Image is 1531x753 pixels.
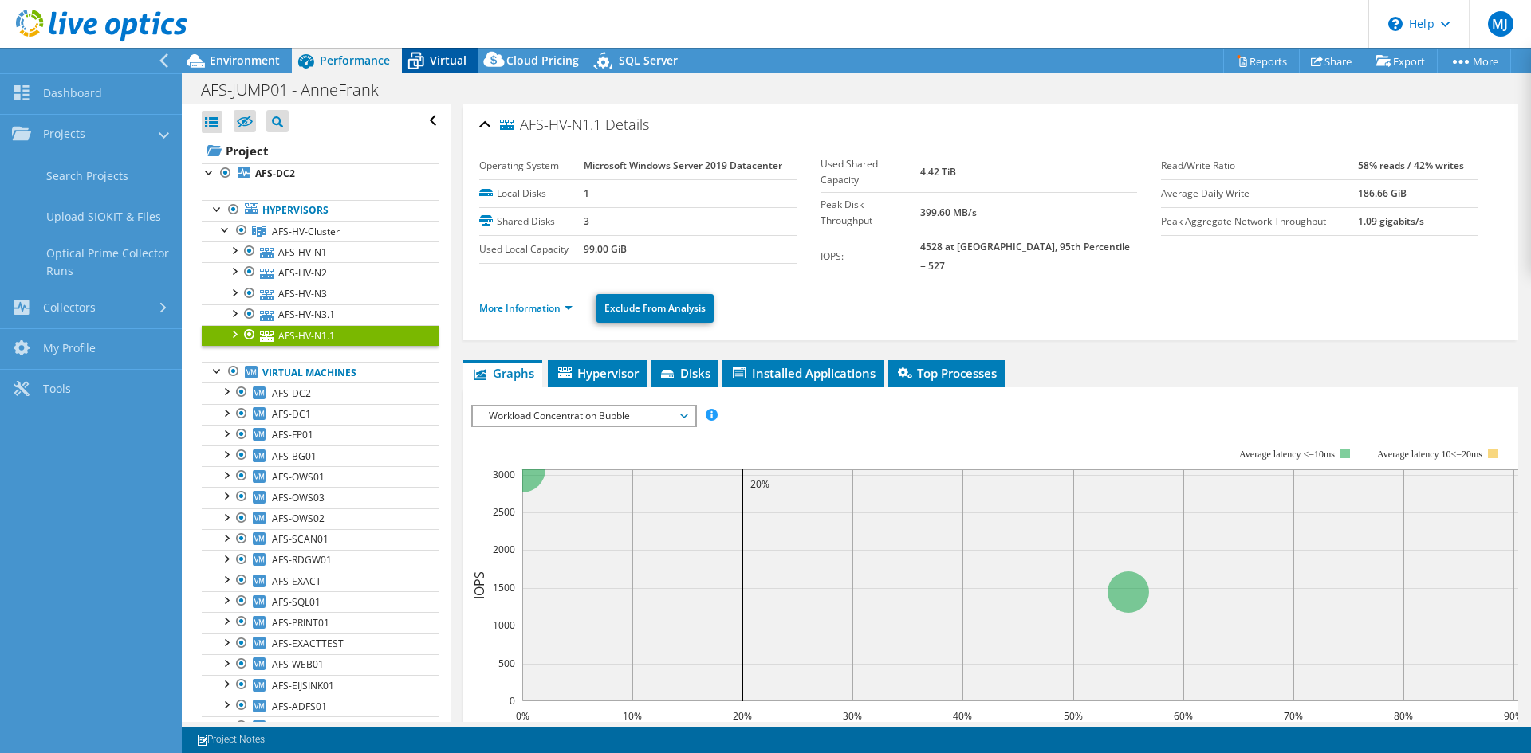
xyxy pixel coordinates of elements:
b: 4.42 TiB [920,165,956,178]
text: 90% [1504,709,1523,723]
b: 186.66 GiB [1358,186,1407,200]
a: AFS-SCAN01 [202,529,439,550]
b: 4528 at [GEOGRAPHIC_DATA], 95th Percentile = 527 [920,240,1130,273]
a: AFS-OWS03 [202,487,439,508]
text: 2500 [493,505,515,519]
text: 20% [750,477,769,491]
span: Virtual [430,53,466,68]
text: 40% [953,709,972,723]
label: Shared Disks [479,214,584,229]
a: AFS-ADFS01 [202,696,439,716]
b: 1 [584,186,589,200]
text: 500 [498,657,515,670]
label: Peak Disk Throughput [821,197,920,229]
text: 80% [1394,709,1413,723]
span: AFS-SCAN01 [272,532,329,546]
a: AFS-RDS03 [202,716,439,737]
text: 2000 [493,543,515,556]
span: Cloud Pricing [506,53,579,68]
span: Details [605,115,649,134]
h1: AFS-JUMP01 - AnneFrank [194,81,403,99]
label: Used Local Capacity [479,241,584,257]
a: Hypervisors [202,200,439,221]
text: 0 [510,694,515,708]
span: AFS-OWS03 [272,491,325,504]
span: Top Processes [895,365,997,381]
b: AFS-DC2 [255,167,295,180]
span: Hypervisor [556,365,639,381]
a: AFS-DC2 [202,382,439,403]
a: AFS-HV-N2 [202,262,439,283]
a: Virtual Machines [202,362,439,382]
text: 50% [1064,709,1083,723]
span: AFS-RDS03 [272,720,321,734]
a: AFS-HV-N1 [202,241,439,262]
span: AFS-EXACT [272,575,321,588]
text: IOPS [470,571,488,599]
label: Used Shared Capacity [821,156,920,188]
span: AFS-RDGW01 [272,553,332,567]
a: AFS-RDGW01 [202,550,439,571]
label: Operating System [479,158,584,174]
b: 99.00 GiB [584,242,627,256]
a: AFS-OWS01 [202,466,439,487]
span: AFS-OWS01 [272,470,325,484]
a: More [1437,49,1511,73]
tspan: Average latency <=10ms [1239,449,1335,460]
a: More Information [479,301,573,315]
a: AFS-HV-Cluster [202,221,439,241]
a: AFS-OWS02 [202,508,439,529]
text: 30% [843,709,862,723]
span: Workload Concentration Bubble [481,406,686,426]
span: AFS-HV-N1.1 [500,117,601,133]
text: 60% [1174,709,1193,723]
text: 0% [516,709,529,723]
span: AFS-OWS02 [272,512,325,525]
text: 1500 [493,581,515,594]
a: Project Notes [185,730,276,750]
a: AFS-HV-N1.1 [202,325,439,346]
text: 20% [733,709,752,723]
span: SQL Server [619,53,678,68]
label: IOPS: [821,249,920,265]
span: Installed Applications [730,365,876,381]
a: AFS-BG01 [202,445,439,466]
a: AFS-SQL01 [202,591,439,612]
a: AFS-HV-N3.1 [202,304,439,325]
label: Average Daily Write [1161,186,1357,202]
span: AFS-WEB01 [272,657,324,671]
tspan: Average latency 10<=20ms [1377,449,1482,460]
span: MJ [1488,11,1513,37]
span: Disks [659,365,710,381]
span: AFS-ADFS01 [272,700,327,713]
a: AFS-EXACTTEST [202,633,439,654]
a: AFS-DC1 [202,404,439,425]
a: AFS-EXACT [202,571,439,591]
span: AFS-PRINT01 [272,616,329,629]
span: AFS-HV-Cluster [272,225,340,238]
span: AFS-EIJSINK01 [272,679,334,692]
a: Export [1364,49,1438,73]
a: AFS-HV-N3 [202,284,439,304]
a: AFS-DC2 [202,163,439,184]
span: Performance [320,53,390,68]
b: Microsoft Windows Server 2019 Datacenter [584,159,782,172]
a: AFS-PRINT01 [202,612,439,633]
label: Peak Aggregate Network Throughput [1161,214,1357,229]
a: Project [202,138,439,163]
span: AFS-DC2 [272,386,311,400]
label: Read/Write Ratio [1161,158,1357,174]
a: Reports [1223,49,1300,73]
span: AFS-DC1 [272,407,311,421]
text: 10% [623,709,642,723]
span: AFS-BG01 [272,449,317,463]
b: 3 [584,214,589,228]
a: AFS-FP01 [202,425,439,445]
span: AFS-SQL01 [272,595,321,609]
text: 70% [1284,709,1303,723]
span: AFS-EXACTTEST [272,637,344,650]
span: Environment [210,53,280,68]
svg: \n [1388,17,1403,31]
text: 3000 [493,468,515,481]
label: Local Disks [479,186,584,202]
